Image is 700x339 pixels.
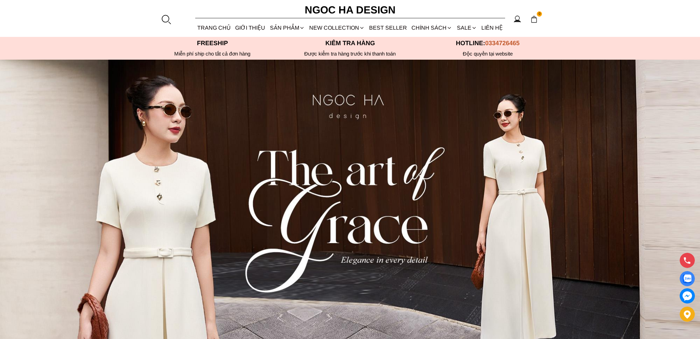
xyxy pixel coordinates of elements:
span: 0334726465 [485,40,520,47]
span: 0 [537,11,542,17]
div: Miễn phí ship cho tất cả đơn hàng [144,51,281,57]
a: BEST SELLER [367,19,409,37]
a: messenger [680,288,695,303]
a: Ngoc Ha Design [299,2,402,18]
p: Freeship [144,40,281,47]
img: Display image [683,275,691,283]
a: NEW COLLECTION [307,19,367,37]
a: LIÊN HỆ [479,19,505,37]
p: Hotline: [419,40,557,47]
h6: Độc quyền tại website [419,51,557,57]
div: Chính sách [409,19,455,37]
a: SALE [455,19,479,37]
div: SẢN PHẨM [268,19,307,37]
a: TRANG CHỦ [195,19,233,37]
p: Được kiểm tra hàng trước khi thanh toán [281,51,419,57]
a: GIỚI THIỆU [233,19,268,37]
font: Kiểm tra hàng [325,40,375,47]
img: img-CART-ICON-ksit0nf1 [530,16,538,23]
a: Display image [680,271,695,286]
